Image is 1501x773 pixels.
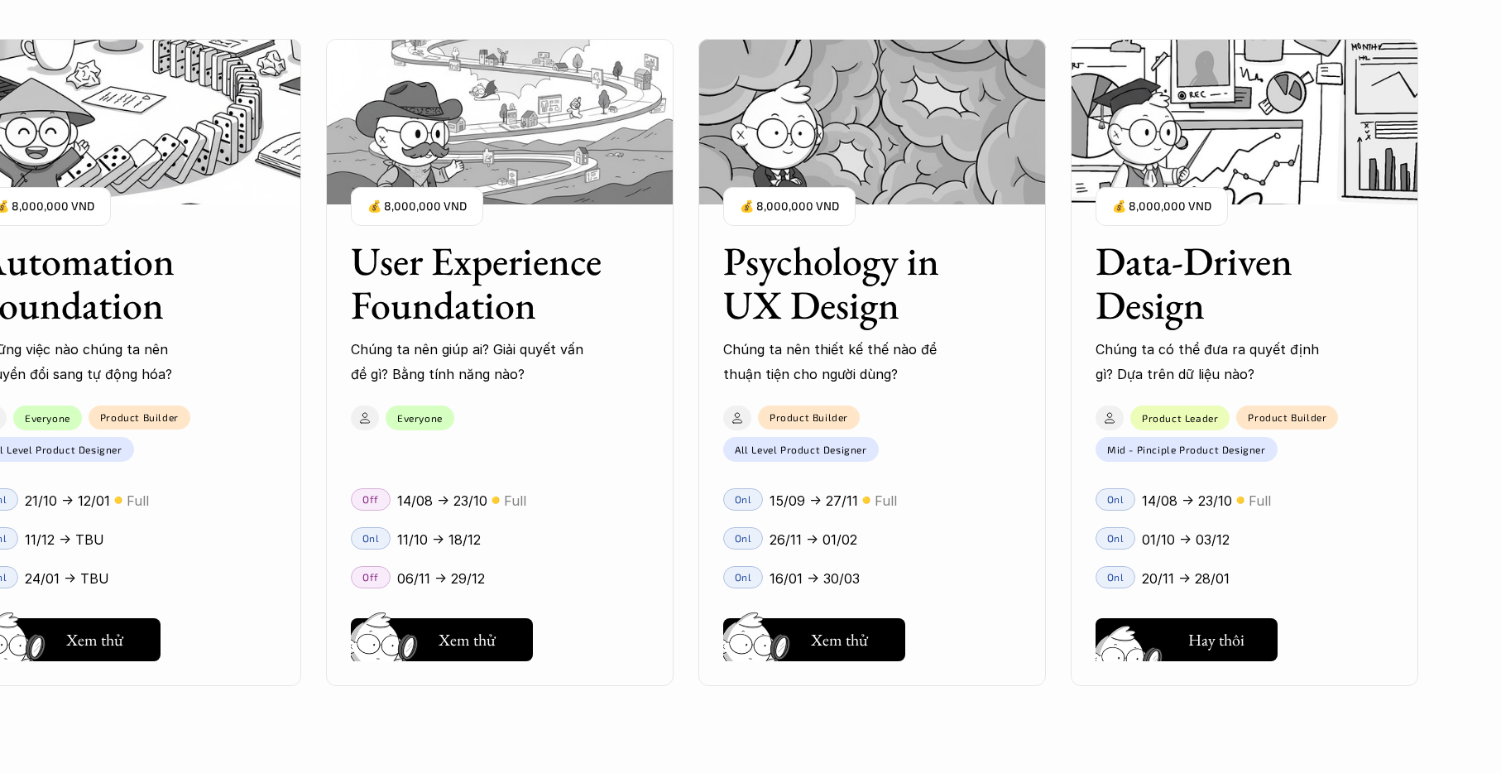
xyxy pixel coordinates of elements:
button: Xem thử [351,618,533,661]
button: Hay thôi [1096,618,1278,661]
p: All Level Product Designer [735,444,867,455]
a: Hay thôi [1096,612,1278,661]
p: Onl [1107,571,1125,583]
h3: Data-Driven Design [1096,240,1352,328]
p: 🟡 [862,495,870,507]
p: 14/08 -> 23/10 [397,488,487,513]
p: Full [875,488,897,513]
h5: Xem thử [439,628,500,651]
p: Onl [362,532,380,544]
p: Off [362,493,379,505]
p: 26/11 -> 01/02 [770,527,857,552]
p: Onl [735,532,752,544]
p: Everyone [397,412,443,424]
p: Chúng ta nên giúp ai? Giải quyết vấn đề gì? Bằng tính năng nào? [351,337,591,387]
p: 01/10 -> 03/12 [1142,527,1230,552]
p: Full [504,488,526,513]
h3: User Experience Foundation [351,240,607,328]
p: Onl [1107,532,1125,544]
p: Product Leader [1142,412,1218,424]
p: 14/08 -> 23/10 [1142,488,1232,513]
button: Xem thử [723,618,905,661]
p: Product Builder [770,411,848,423]
p: Chúng ta nên thiết kế thế nào để thuận tiện cho người dùng? [723,337,963,387]
a: Xem thử [351,612,533,661]
p: Onl [735,493,752,505]
p: Onl [735,571,752,583]
p: Full [1249,488,1271,513]
p: 🟡 [1236,495,1244,507]
p: Chúng ta có thể đưa ra quyết định gì? Dựa trên dữ liệu nào? [1096,337,1336,387]
h5: Xem thử [811,628,872,651]
a: Xem thử [723,612,905,661]
p: 💰 8,000,000 VND [740,196,839,218]
p: 💰 8,000,000 VND [367,196,467,218]
p: 16/01 -> 30/03 [770,566,860,591]
p: 15/09 -> 27/11 [770,488,858,513]
p: Off [362,571,379,583]
p: 06/11 -> 29/12 [397,566,485,591]
p: Onl [1107,493,1125,505]
p: Mid - Pinciple Product Designer [1107,444,1266,455]
p: 20/11 -> 28/01 [1142,566,1230,591]
p: 🟡 [492,495,500,507]
p: 💰 8,000,000 VND [1112,196,1211,218]
p: Product Builder [1248,411,1326,423]
h3: Psychology in UX Design [723,240,980,328]
p: 11/10 -> 18/12 [397,527,481,552]
h5: Hay thôi [1188,628,1244,651]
